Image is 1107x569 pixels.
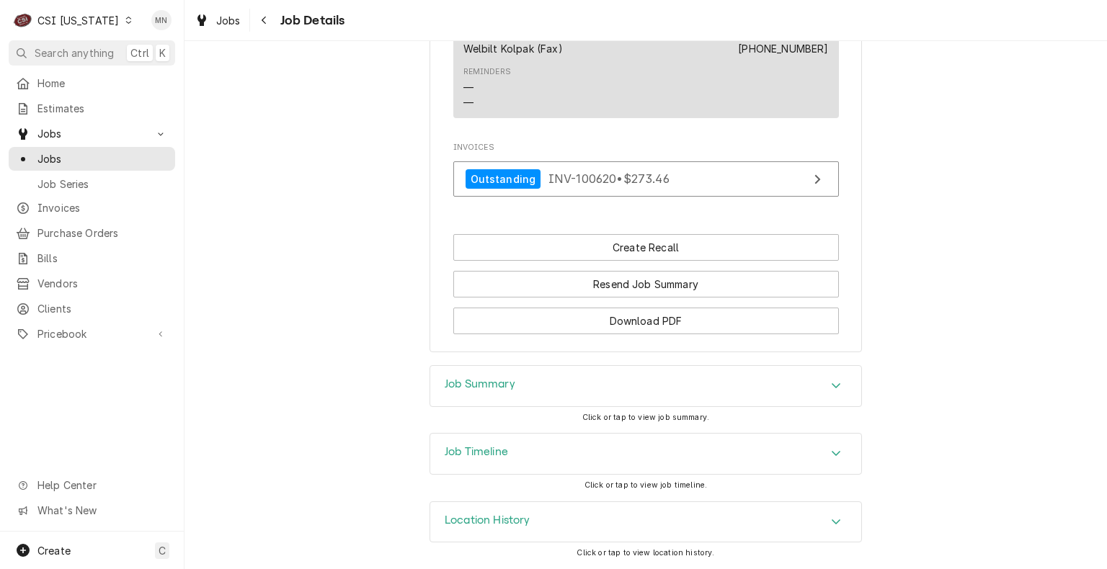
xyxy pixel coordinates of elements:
[37,276,168,291] span: Vendors
[453,142,839,204] div: Invoices
[548,171,670,186] span: INV-100620 • $273.46
[453,19,839,125] div: Client Contact List
[37,301,168,316] span: Clients
[9,172,175,196] a: Job Series
[445,377,515,391] h3: Job Summary
[582,413,709,422] span: Click or tap to view job summary.
[9,498,175,522] a: Go to What's New
[453,234,839,334] div: Button Group
[430,433,862,475] div: Job Timeline
[276,11,345,30] span: Job Details
[216,13,241,28] span: Jobs
[453,308,839,334] button: Download PDF
[430,366,861,406] button: Accordion Details Expand Trigger
[37,326,146,341] span: Pricebook
[9,97,175,120] a: Estimates
[9,122,175,145] a: Go to Jobs
[189,9,246,32] a: Jobs
[37,126,146,141] span: Jobs
[463,95,474,110] div: —
[37,13,119,28] div: CSI [US_STATE]
[37,200,168,215] span: Invoices
[13,10,33,30] div: C
[9,473,175,497] a: Go to Help Center
[445,445,508,459] h3: Job Timeline
[9,147,175,171] a: Jobs
[577,548,714,557] span: Click or tap to view location history.
[430,502,861,542] button: Accordion Details Expand Trigger
[37,101,168,116] span: Estimates
[13,10,33,30] div: CSI Kentucky's Avatar
[37,478,166,493] span: Help Center
[37,176,168,192] span: Job Series
[453,5,839,124] div: Client Contact
[159,543,166,558] span: C
[37,545,71,557] span: Create
[453,234,839,261] button: Create Recall
[430,501,862,543] div: Location History
[9,40,175,66] button: Search anythingCtrlK
[130,45,149,61] span: Ctrl
[453,297,839,334] div: Button Group Row
[430,434,861,474] button: Accordion Details Expand Trigger
[584,480,707,490] span: Click or tap to view job timeline.
[37,151,168,166] span: Jobs
[453,142,839,153] span: Invoices
[463,27,563,55] div: Name
[445,514,530,527] h3: Location History
[9,297,175,321] a: Clients
[159,45,166,61] span: K
[9,71,175,95] a: Home
[466,169,541,189] div: Outstanding
[738,27,828,55] div: Phone
[453,161,839,197] a: View Invoice
[453,271,839,297] button: Resend Job Summary
[453,234,839,261] div: Button Group Row
[9,272,175,295] a: Vendors
[9,221,175,245] a: Purchase Orders
[9,246,175,270] a: Bills
[430,502,861,542] div: Accordion Header
[151,10,172,30] div: MN
[463,66,511,78] div: Reminders
[738,42,828,55] a: [PHONE_NUMBER]
[151,10,172,30] div: Melissa Nehls's Avatar
[35,45,114,61] span: Search anything
[37,76,168,91] span: Home
[430,366,861,406] div: Accordion Header
[37,503,166,518] span: What's New
[463,66,511,110] div: Reminders
[453,19,839,118] div: Contact
[463,41,563,56] div: Welbilt Kolpak (Fax)
[9,196,175,220] a: Invoices
[37,251,168,266] span: Bills
[430,365,862,407] div: Job Summary
[463,80,474,95] div: —
[453,261,839,297] div: Button Group Row
[37,225,168,241] span: Purchase Orders
[430,434,861,474] div: Accordion Header
[253,9,276,32] button: Navigate back
[9,322,175,346] a: Go to Pricebook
